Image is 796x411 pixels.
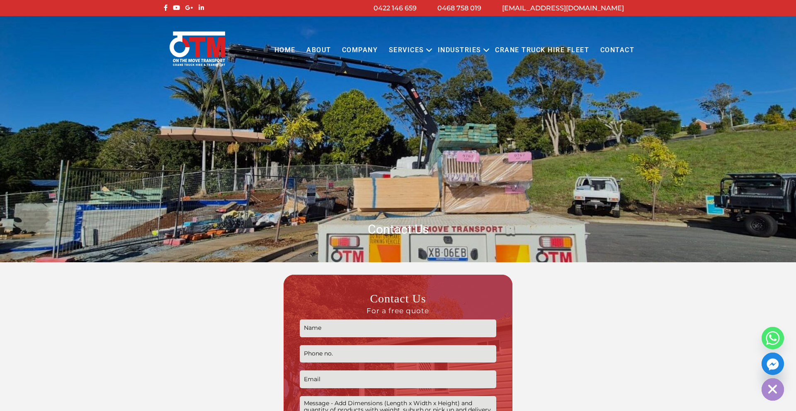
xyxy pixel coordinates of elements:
[762,353,784,375] a: Facebook_Messenger
[300,319,496,337] input: Name
[383,39,430,62] a: Services
[432,39,487,62] a: Industries
[269,39,301,62] a: Home
[437,4,481,12] a: 0468 758 019
[762,327,784,349] a: Whatsapp
[168,31,227,67] img: Otmtransport
[162,221,634,237] h1: Contact Us
[300,345,496,363] input: Phone no.
[337,39,383,62] a: COMPANY
[300,306,496,315] span: For a free quote
[301,39,337,62] a: About
[595,39,640,62] a: Contact
[490,39,595,62] a: Crane Truck Hire Fleet
[502,4,624,12] a: [EMAIL_ADDRESS][DOMAIN_NAME]
[300,370,496,388] input: Email
[374,4,417,12] a: 0422 146 659
[300,291,496,315] h3: Contact Us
